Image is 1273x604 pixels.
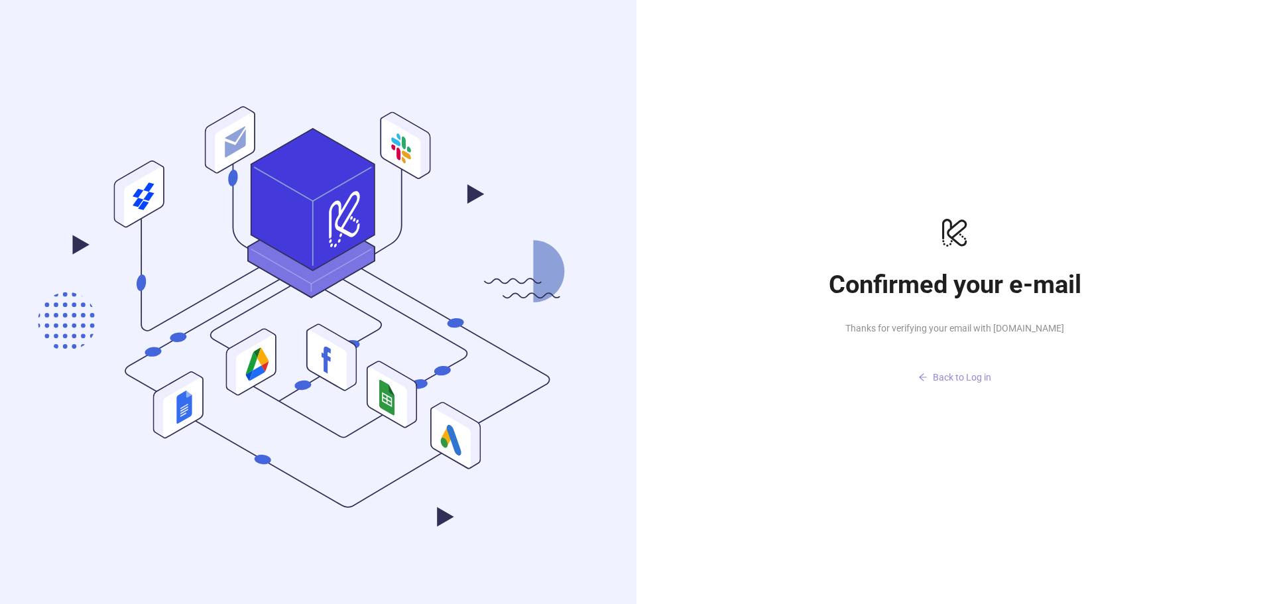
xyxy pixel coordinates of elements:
a: Back to Log in [822,346,1087,389]
span: arrow-left [918,373,928,382]
h1: Confirmed your e-mail [822,269,1087,300]
span: Back to Log in [933,372,991,383]
span: Thanks for verifying your email with [DOMAIN_NAME] [822,321,1087,335]
button: Back to Log in [822,367,1087,389]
